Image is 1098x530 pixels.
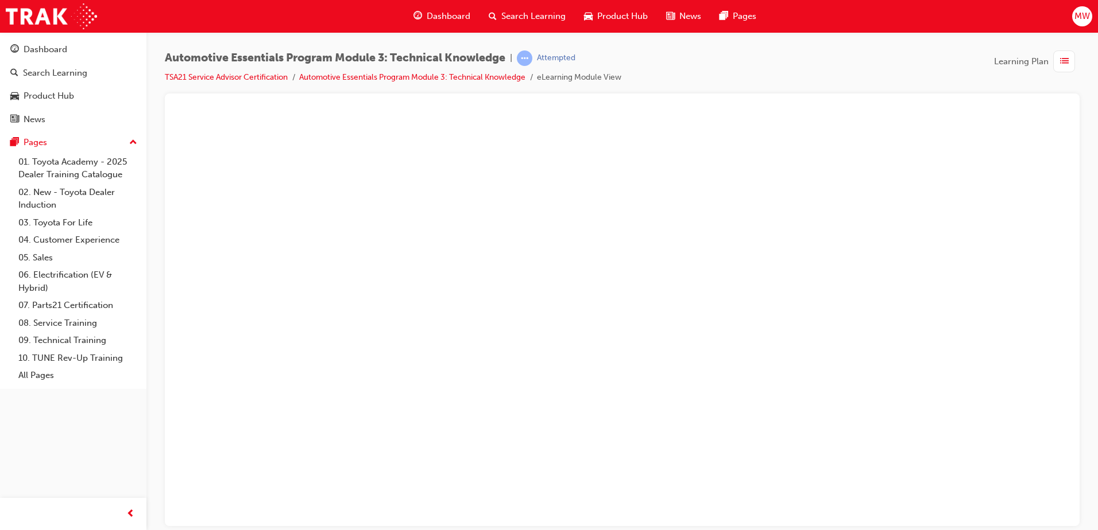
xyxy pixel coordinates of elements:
[23,67,87,80] div: Search Learning
[1074,10,1090,23] span: MW
[5,132,142,153] button: Pages
[14,349,142,367] a: 10. TUNE Rev-Up Training
[413,9,422,24] span: guage-icon
[517,50,532,66] span: learningRecordVerb_ATTEMPT-icon
[126,507,135,521] span: prev-icon
[10,45,19,55] span: guage-icon
[597,10,648,23] span: Product Hub
[994,50,1080,72] button: Learning Plan
[510,52,512,65] span: |
[10,91,19,102] span: car-icon
[24,113,45,126] div: News
[720,9,728,24] span: pages-icon
[1060,54,1069,69] span: list-icon
[24,43,67,56] div: Dashboard
[14,214,142,232] a: 03. Toyota For Life
[14,249,142,267] a: 05. Sales
[575,5,657,28] a: car-iconProduct Hub
[14,266,142,297] a: 06. Electrification (EV & Hybrid)
[404,5,480,28] a: guage-iconDashboard
[427,10,470,23] span: Dashboard
[299,72,525,82] a: Automotive Essentials Program Module 3: Technical Knowledge
[14,184,142,214] a: 02. New - Toyota Dealer Induction
[5,109,142,130] a: News
[14,297,142,314] a: 07. Parts21 Certification
[5,85,142,107] a: Product Hub
[24,136,47,149] div: Pages
[710,5,765,28] a: pages-iconPages
[501,10,566,23] span: Search Learning
[994,55,1049,68] span: Learning Plan
[14,367,142,384] a: All Pages
[1072,6,1092,26] button: MW
[10,138,19,148] span: pages-icon
[537,53,575,64] div: Attempted
[679,10,701,23] span: News
[584,9,593,24] span: car-icon
[14,314,142,332] a: 08. Service Training
[733,10,756,23] span: Pages
[657,5,710,28] a: news-iconNews
[10,115,19,125] span: news-icon
[165,72,288,82] a: TSA21 Service Advisor Certification
[165,52,505,65] span: Automotive Essentials Program Module 3: Technical Knowledge
[129,135,137,150] span: up-icon
[5,37,142,132] button: DashboardSearch LearningProduct HubNews
[6,3,97,29] img: Trak
[5,63,142,84] a: Search Learning
[10,68,18,79] span: search-icon
[5,39,142,60] a: Dashboard
[14,153,142,184] a: 01. Toyota Academy - 2025 Dealer Training Catalogue
[14,332,142,349] a: 09. Technical Training
[666,9,675,24] span: news-icon
[14,231,142,249] a: 04. Customer Experience
[24,89,74,103] div: Product Hub
[537,71,621,84] li: eLearning Module View
[489,9,497,24] span: search-icon
[480,5,575,28] a: search-iconSearch Learning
